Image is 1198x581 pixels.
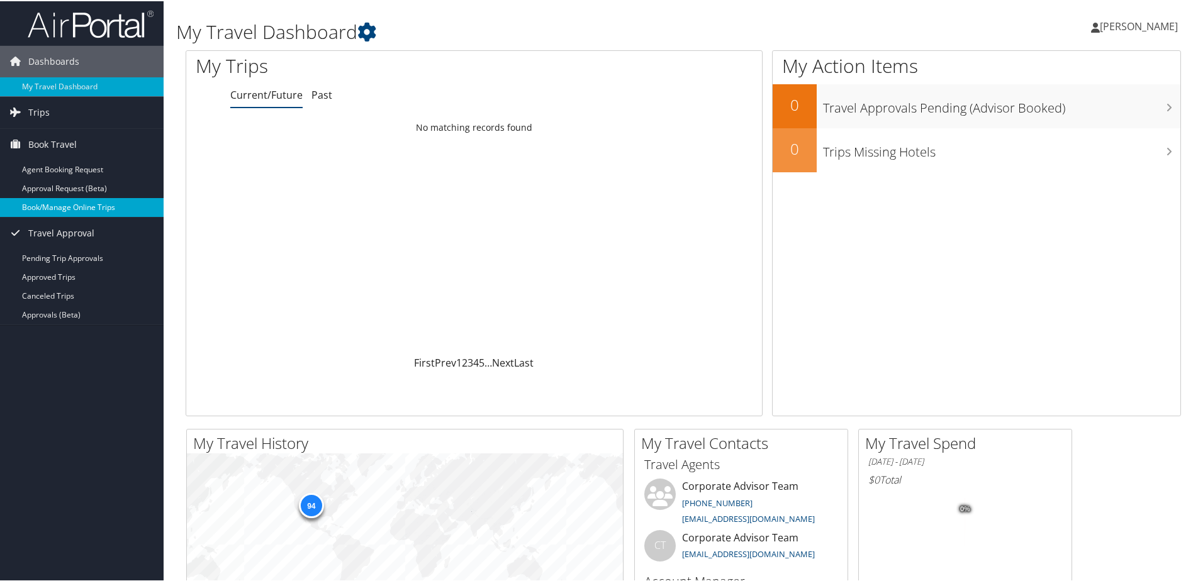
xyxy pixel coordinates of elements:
[28,45,79,76] span: Dashboards
[414,355,435,368] a: First
[682,512,815,523] a: [EMAIL_ADDRESS][DOMAIN_NAME]
[176,18,853,44] h1: My Travel Dashboard
[773,83,1180,127] a: 0Travel Approvals Pending (Advisor Booked)
[773,93,817,114] h2: 0
[823,92,1180,116] h3: Travel Approvals Pending (Advisor Booked)
[456,355,462,368] a: 1
[28,128,77,159] span: Book Travel
[644,529,676,560] div: CT
[1100,18,1178,32] span: [PERSON_NAME]
[682,496,753,507] a: [PHONE_NUMBER]
[28,96,50,127] span: Trips
[479,355,484,368] a: 5
[868,455,1062,467] h6: [DATE] - [DATE]
[28,216,94,248] span: Travel Approval
[473,355,479,368] a: 4
[960,504,970,512] tspan: 0%
[773,137,817,158] h2: 0
[823,136,1180,160] h3: Trips Missing Hotels
[462,355,467,368] a: 2
[186,115,762,138] td: No matching records found
[638,529,844,570] li: Corporate Advisor Team
[230,87,303,101] a: Current/Future
[193,431,623,453] h2: My Travel History
[865,431,1072,453] h2: My Travel Spend
[641,431,848,453] h2: My Travel Contacts
[773,127,1180,171] a: 0Trips Missing Hotels
[484,355,492,368] span: …
[467,355,473,368] a: 3
[298,492,323,517] div: 94
[435,355,456,368] a: Prev
[196,52,513,78] h1: My Trips
[28,8,154,38] img: airportal-logo.png
[492,355,514,368] a: Next
[638,477,844,529] li: Corporate Advisor Team
[311,87,332,101] a: Past
[868,472,1062,485] h6: Total
[773,52,1180,78] h1: My Action Items
[1091,6,1190,44] a: [PERSON_NAME]
[682,547,815,558] a: [EMAIL_ADDRESS][DOMAIN_NAME]
[644,455,838,472] h3: Travel Agents
[868,472,880,485] span: $0
[514,355,534,368] a: Last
